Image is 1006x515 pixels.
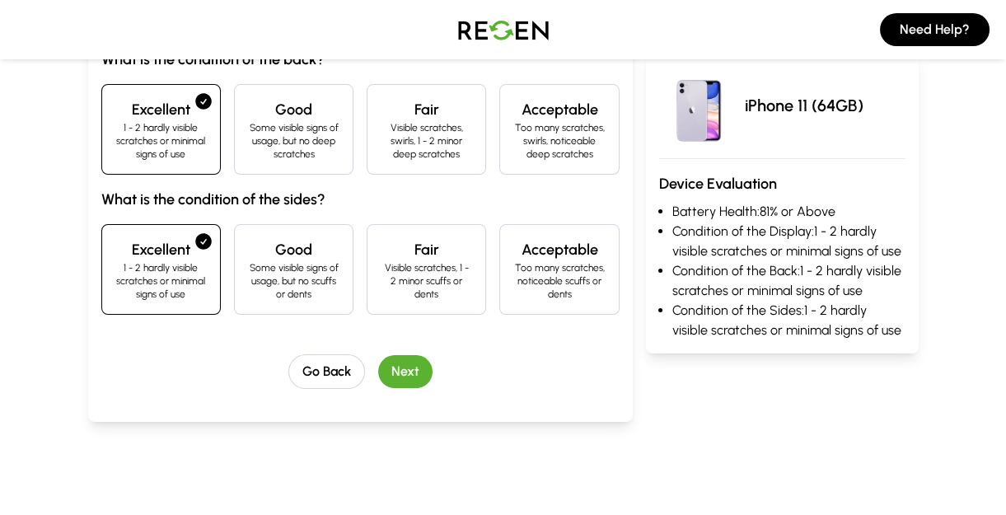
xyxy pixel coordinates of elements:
p: Too many scratches, swirls, noticeable deep scratches [513,121,605,161]
p: Too many scratches, noticeable scuffs or dents [513,261,605,301]
img: Logo [446,7,561,53]
h4: Good [248,238,339,261]
h3: What is the condition of the sides? [101,188,620,211]
p: Some visible signs of usage, but no deep scratches [248,121,339,161]
p: Some visible signs of usage, but no scuffs or dents [248,261,339,301]
li: Condition of the Display: 1 - 2 hardly visible scratches or minimal signs of use [672,222,905,261]
p: iPhone 11 (64GB) [745,94,863,117]
p: Visible scratches, 1 - 2 minor scuffs or dents [381,261,472,301]
h3: Device Evaluation [659,172,905,195]
h4: Fair [381,238,472,261]
p: Visible scratches, swirls, 1 - 2 minor deep scratches [381,121,472,161]
button: Need Help? [880,13,990,46]
button: Next [378,355,433,388]
h4: Fair [381,98,472,121]
p: 1 - 2 hardly visible scratches or minimal signs of use [115,121,207,161]
h4: Excellent [115,98,207,121]
h4: Acceptable [513,238,605,261]
button: Go Back [288,354,365,389]
li: Battery Health: 81% or Above [672,202,905,222]
h4: Excellent [115,238,207,261]
h4: Acceptable [513,98,605,121]
img: iPhone 11 [659,66,738,145]
li: Condition of the Back: 1 - 2 hardly visible scratches or minimal signs of use [672,261,905,301]
p: 1 - 2 hardly visible scratches or minimal signs of use [115,261,207,301]
h4: Good [248,98,339,121]
h3: What is the condition of the back? [101,48,620,71]
li: Condition of the Sides: 1 - 2 hardly visible scratches or minimal signs of use [672,301,905,340]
